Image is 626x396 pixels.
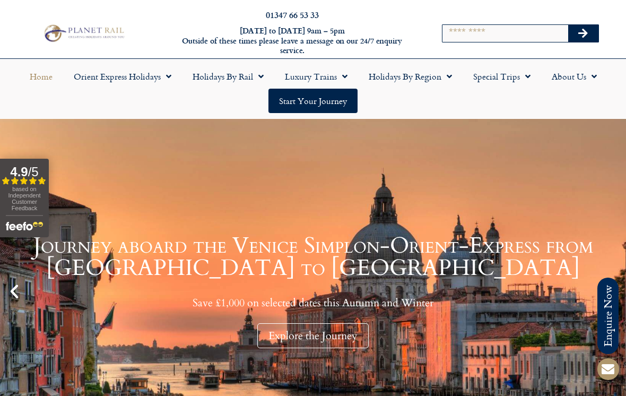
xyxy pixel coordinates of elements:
[358,64,463,89] a: Holidays by Region
[27,296,599,309] p: Save £1,000 on selected dates this Autumn and Winter
[568,25,599,42] button: Search
[5,64,621,113] nav: Menu
[463,64,541,89] a: Special Trips
[257,323,369,348] div: Explore the Journey
[266,8,319,21] a: 01347 66 53 33
[27,235,599,279] h1: Journey aboard the Venice Simplon-Orient-Express from [GEOGRAPHIC_DATA] to [GEOGRAPHIC_DATA]
[268,89,358,113] a: Start your Journey
[5,282,23,300] div: Previous slide
[170,26,415,56] h6: [DATE] to [DATE] 9am – 5pm Outside of these times please leave a message on our 24/7 enquiry serv...
[541,64,607,89] a: About Us
[63,64,182,89] a: Orient Express Holidays
[19,64,63,89] a: Home
[182,64,274,89] a: Holidays by Rail
[274,64,358,89] a: Luxury Trains
[41,23,126,44] img: Planet Rail Train Holidays Logo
